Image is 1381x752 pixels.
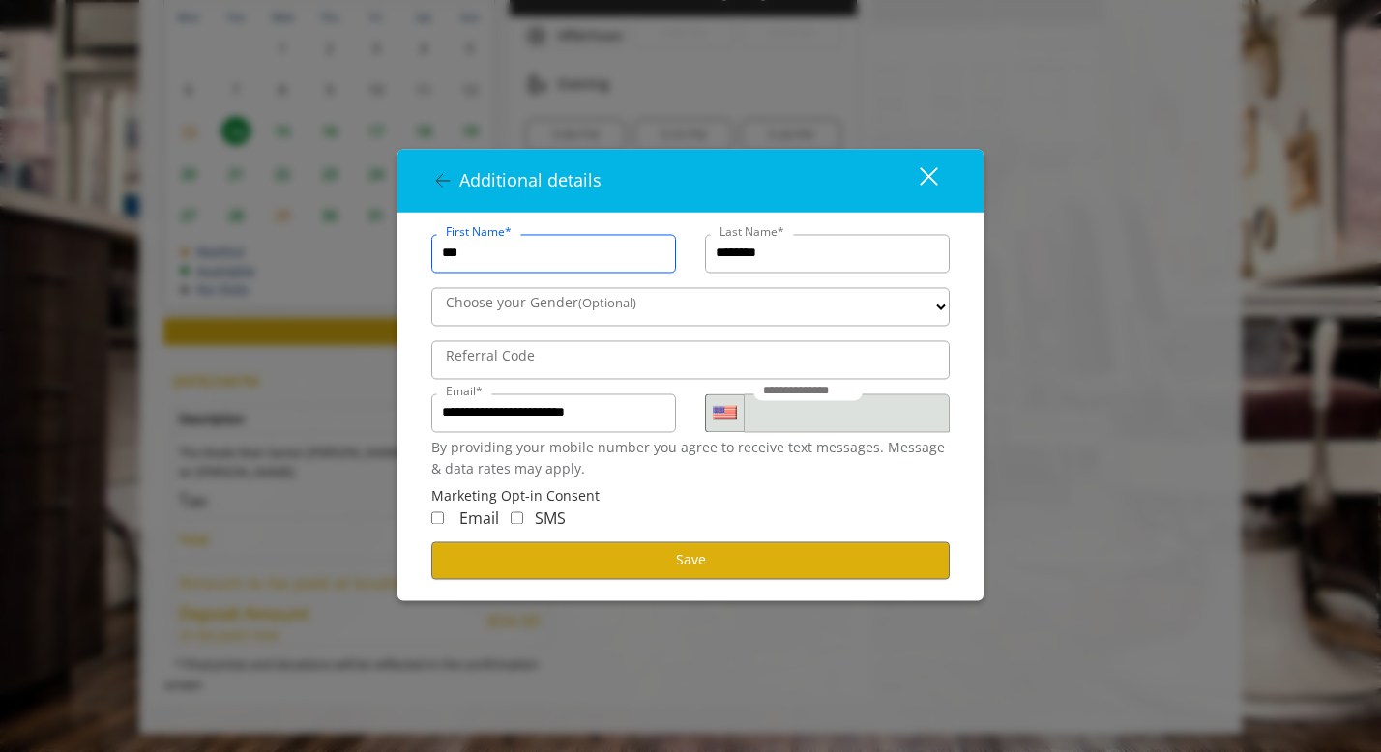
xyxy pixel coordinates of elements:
input: Lastname [705,234,950,273]
button: close dialog [884,160,950,200]
div: close dialog [897,166,936,195]
span: (Optional) [578,294,636,311]
input: Receive Marketing SMS [511,512,523,525]
input: FirstName [431,234,676,273]
span: Email [459,508,499,530]
span: Save [676,551,706,569]
button: Save [431,541,950,579]
label: First Name* [436,222,521,241]
input: ReferralCode [431,340,950,379]
div: Country [705,393,744,432]
label: Choose your Gender [436,292,646,313]
select: Choose your Gender [431,287,950,326]
span: SMS [535,508,566,530]
div: Marketing Opt-in Consent [431,485,950,506]
label: Referral Code [436,345,544,366]
input: Email [431,393,676,432]
span: Additional details [459,168,602,191]
label: Email* [436,382,492,400]
input: Receive Marketing Email [431,512,444,525]
div: By providing your mobile number you agree to receive text messages. Message & data rates may apply. [431,437,950,480]
label: Last Name* [710,222,794,241]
